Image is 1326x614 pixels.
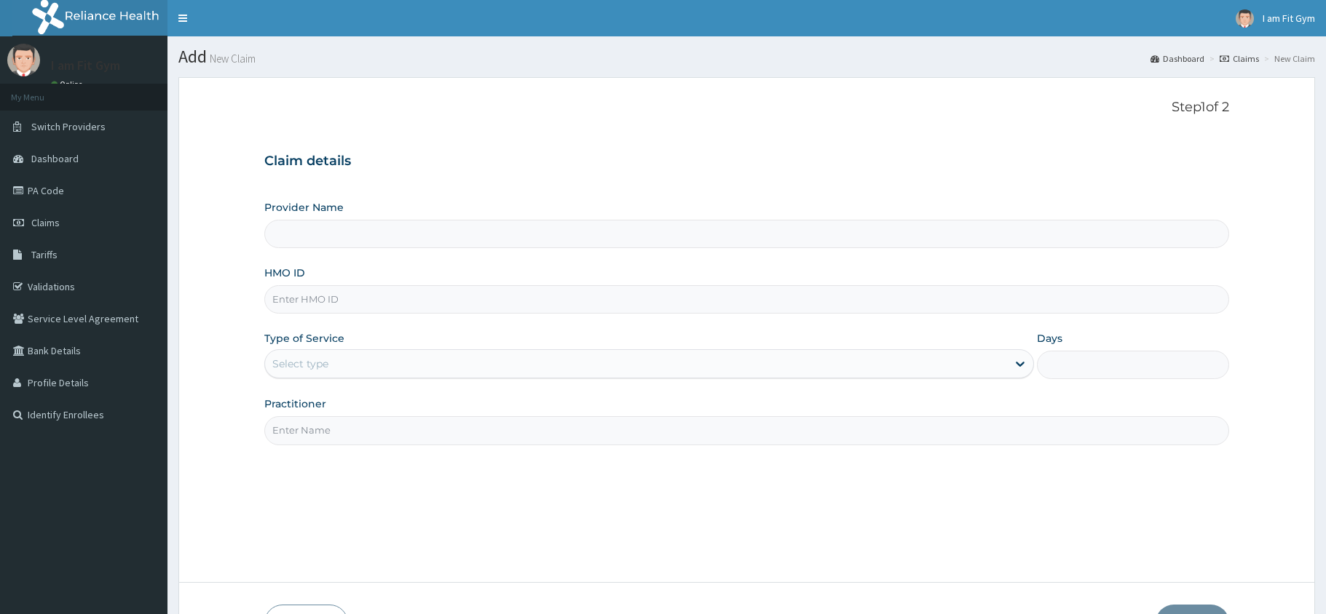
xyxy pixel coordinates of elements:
p: Step 1 of 2 [264,100,1229,116]
label: Days [1037,331,1062,346]
input: Enter Name [264,416,1229,444]
h3: Claim details [264,153,1229,170]
a: Claims [1220,52,1259,65]
img: User Image [1236,9,1254,28]
label: HMO ID [264,266,305,280]
h1: Add [178,47,1315,66]
li: New Claim [1260,52,1315,65]
span: Tariffs [31,248,58,261]
input: Enter HMO ID [264,285,1229,314]
a: Online [51,79,86,89]
p: I am Fit Gym [51,59,120,72]
a: Dashboard [1151,52,1204,65]
label: Practitioner [264,396,326,411]
div: Select type [272,356,328,371]
small: New Claim [207,53,256,64]
img: User Image [7,44,40,76]
span: I am Fit Gym [1263,12,1315,25]
span: Dashboard [31,152,79,165]
span: Claims [31,216,60,229]
label: Type of Service [264,331,344,346]
label: Provider Name [264,200,344,215]
span: Switch Providers [31,120,106,133]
